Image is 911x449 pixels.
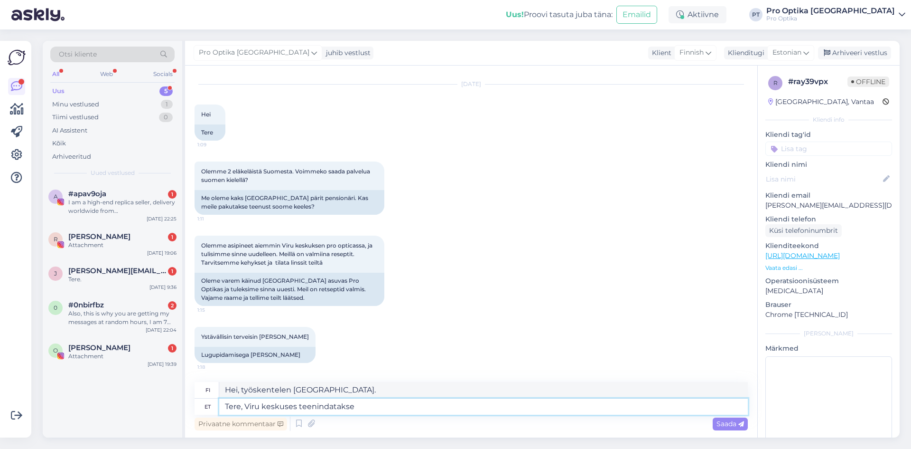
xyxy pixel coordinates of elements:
div: PT [749,8,762,21]
button: Emailid [616,6,657,24]
div: [DATE] 19:39 [148,361,177,368]
div: Pro Optika [GEOGRAPHIC_DATA] [766,7,895,15]
div: Also, this is why you are getting my messages at random hours, I am 7 hours behind [GEOGRAPHIC_DA... [68,309,177,326]
span: J [54,270,57,277]
div: [GEOGRAPHIC_DATA], Vantaa [768,97,874,107]
span: a [54,193,58,200]
span: Estonian [772,48,801,58]
div: All [50,68,61,80]
span: O [53,347,58,354]
div: 1 [161,100,173,109]
span: Otsi kliente [59,49,97,59]
span: Olemme 2 eläkeläistä Suomesta. Voimmeko saada palvelua suomen kielellä? [201,168,372,183]
div: Attachment [68,352,177,361]
div: Arhiveeri vestlus [818,47,891,59]
div: Web [98,68,115,80]
div: 2 [168,301,177,310]
div: [DATE] 22:04 [146,326,177,334]
div: Proovi tasuta juba täna: [506,9,613,20]
div: Kõik [52,139,66,148]
div: Tere. [68,275,177,284]
div: Uus [52,86,65,96]
div: fi [205,382,210,398]
span: Offline [847,76,889,87]
div: Lugupidamisega [PERSON_NAME] [195,347,316,363]
div: Klient [648,48,671,58]
img: Askly Logo [8,48,26,67]
textarea: Hei, työskentelen [GEOGRAPHIC_DATA]. [219,382,748,398]
div: Tiimi vestlused [52,113,99,122]
span: #apav9oja [68,190,106,198]
p: Märkmed [765,344,892,353]
p: Kliendi telefon [765,214,892,224]
p: Kliendi nimi [765,160,892,170]
div: I am a high-end replica seller, delivery worldwide from [GEOGRAPHIC_DATA]. We offer Swiss watches... [68,198,177,215]
div: Attachment [68,241,177,249]
span: Otto Karl Klampe [68,344,130,352]
span: 0 [54,304,57,311]
span: 1:15 [197,306,233,314]
span: Pro Optika [GEOGRAPHIC_DATA] [199,48,309,58]
div: Klienditugi [724,48,764,58]
div: Arhiveeritud [52,152,91,162]
div: [DATE] 22:25 [147,215,177,222]
span: Saada [716,420,744,428]
div: Socials [151,68,175,80]
div: 0 [159,113,173,122]
div: Aktiivne [669,6,726,23]
span: Julia.nurmetalu@outlook.com [68,267,167,275]
p: [PERSON_NAME][EMAIL_ADDRESS][DOMAIN_NAME] [765,201,892,210]
div: 1 [168,344,177,353]
span: 1:09 [197,141,233,148]
div: Pro Optika [766,15,895,22]
div: et [205,399,211,415]
p: Kliendi email [765,191,892,201]
div: Kliendi info [765,115,892,124]
span: Ystävällisin terveisin [PERSON_NAME] [201,333,309,340]
span: Olemme asipineet aiemmin Viru keskuksen pro opticassa, ja tulisimme sinne uudelleen. Meillä on va... [201,242,374,266]
div: Minu vestlused [52,100,99,109]
p: Brauser [765,300,892,310]
b: Uus! [506,10,524,19]
span: Uued vestlused [91,169,135,177]
div: Tere [195,124,225,141]
div: [DATE] [195,80,748,88]
div: Oleme varem käinud [GEOGRAPHIC_DATA] asuvas Pro Optikas ja tuleksime sinna uuesti. Meil ​​on rets... [195,273,384,306]
div: AI Assistent [52,126,87,135]
span: #0nbirfbz [68,301,104,309]
span: Finnish [679,48,704,58]
span: 1:11 [197,215,233,222]
textarea: Tere, Viru keskuses teenindatakse [219,399,748,415]
span: r [773,79,778,86]
a: Pro Optika [GEOGRAPHIC_DATA]Pro Optika [766,7,905,22]
div: Küsi telefoninumbrit [765,224,842,237]
input: Lisa tag [765,142,892,156]
div: 1 [168,233,177,241]
p: Chrome [TECHNICAL_ID] [765,310,892,320]
input: Lisa nimi [766,174,881,184]
div: [DATE] 9:36 [149,284,177,291]
p: Vaata edasi ... [765,264,892,272]
div: Me oleme kaks [GEOGRAPHIC_DATA] pärit pensionäri. Kas meile pakutakse teenust soome keeles? [195,190,384,215]
p: [MEDICAL_DATA] [765,286,892,296]
a: [URL][DOMAIN_NAME] [765,251,840,260]
div: 1 [168,267,177,276]
span: R [54,236,58,243]
p: Operatsioonisüsteem [765,276,892,286]
div: [PERSON_NAME] [765,329,892,338]
span: 1:18 [197,363,233,371]
p: Klienditeekond [765,241,892,251]
div: Privaatne kommentaar [195,418,287,430]
div: 1 [168,190,177,199]
span: Raido Ränkel [68,232,130,241]
div: [DATE] 19:06 [147,249,177,257]
span: Hei [201,111,211,118]
div: juhib vestlust [322,48,371,58]
p: Kliendi tag'id [765,130,892,140]
div: 5 [159,86,173,96]
div: # ray39vpx [788,76,847,87]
